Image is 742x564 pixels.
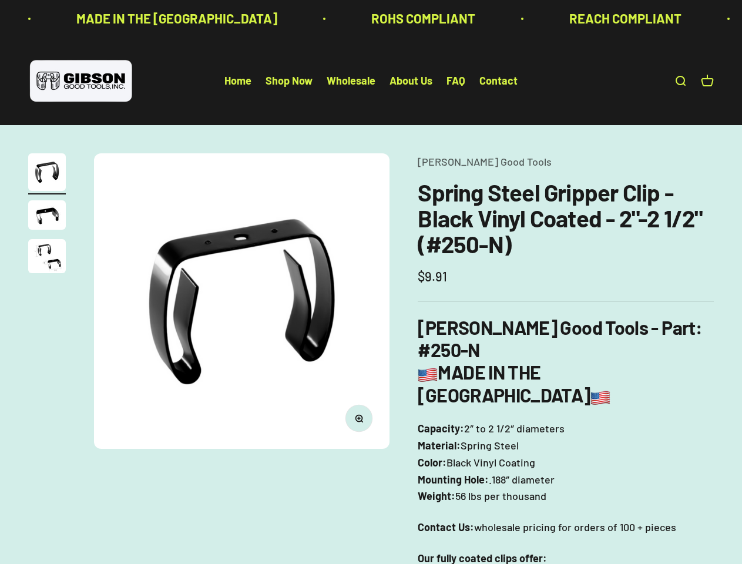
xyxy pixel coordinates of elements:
[464,420,565,437] span: 2″ to 2 1/2″ diameters
[418,316,702,361] b: [PERSON_NAME] Good Tools - Part: #250-N
[28,153,66,191] img: Gripper clip, made & shipped from the USA!
[568,8,680,29] p: REACH COMPLIANT
[94,153,390,449] img: Gripper clip, made & shipped from the USA!
[28,239,66,273] img: close up of a spring steel gripper clip, tool clip, durable, secure holding, Excellent corrosion ...
[446,454,535,471] span: Black Vinyl Coating
[224,75,251,88] a: Home
[28,200,66,233] button: Go to item 2
[489,471,555,488] span: .188″ diameter
[461,437,519,454] span: Spring Steel
[418,473,489,486] b: Mounting Hole:
[28,153,66,194] button: Go to item 1
[455,488,546,505] span: 56 lbs per thousand
[418,422,464,435] b: Capacity:
[390,75,432,88] a: About Us
[418,179,714,257] h1: Spring Steel Gripper Clip - Black Vinyl Coated - 2"-2 1/2" (#250-N)
[418,521,474,533] strong: Contact Us:
[418,489,455,502] b: Weight:
[418,519,714,536] p: wholesale pricing for orders of 100 + pieces
[418,361,610,405] b: MADE IN THE [GEOGRAPHIC_DATA]
[418,266,447,287] sale-price: $9.91
[418,439,461,452] b: Material:
[418,456,446,469] b: Color:
[266,75,313,88] a: Shop Now
[28,200,66,230] img: close up of a spring steel gripper clip, tool clip, durable, secure holding, Excellent corrosion ...
[327,75,375,88] a: Wholesale
[479,75,518,88] a: Contact
[75,8,276,29] p: MADE IN THE [GEOGRAPHIC_DATA]
[446,75,465,88] a: FAQ
[370,8,474,29] p: ROHS COMPLIANT
[28,239,66,277] button: Go to item 3
[418,155,552,168] a: [PERSON_NAME] Good Tools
